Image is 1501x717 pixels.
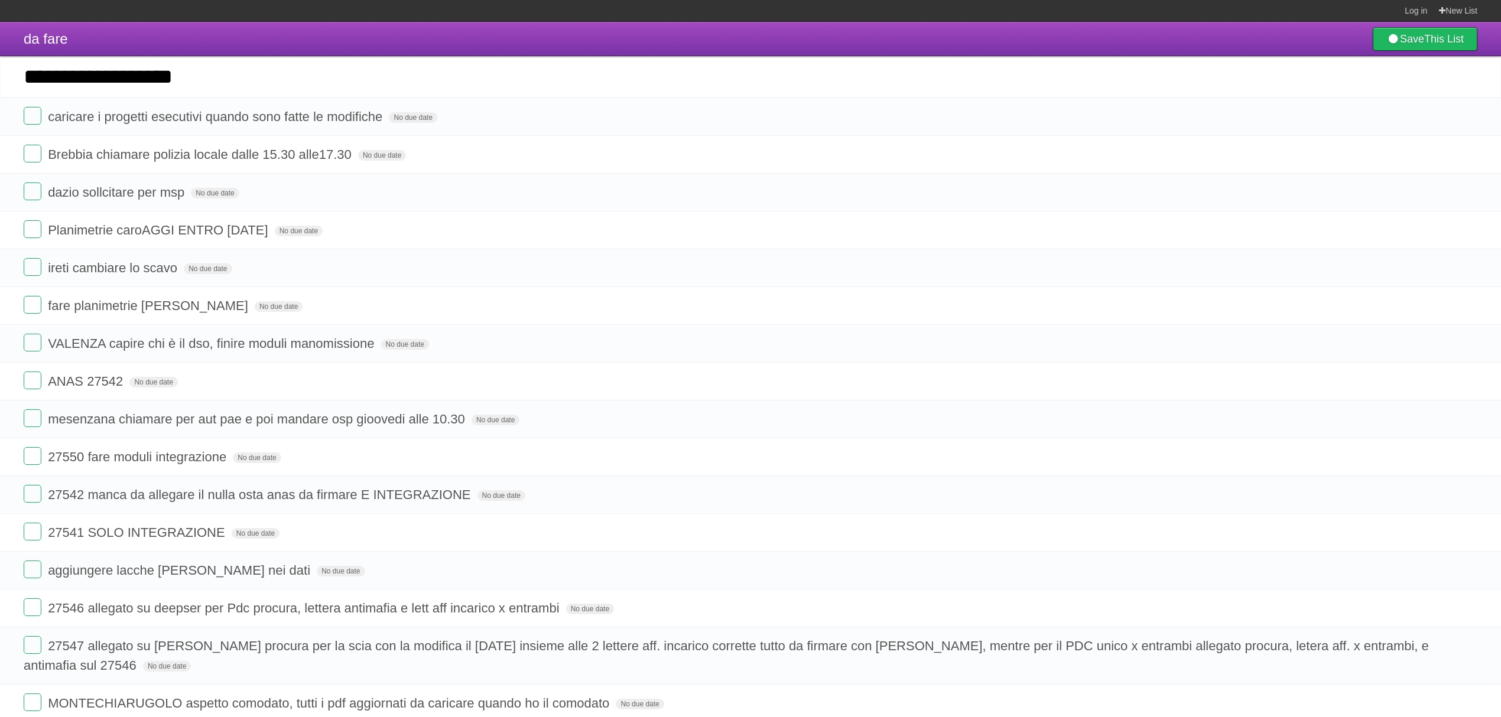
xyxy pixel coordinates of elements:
label: Done [24,220,41,238]
label: Done [24,107,41,125]
label: Done [24,523,41,540]
span: No due date [143,661,191,672]
span: No due date [255,301,303,312]
label: Done [24,598,41,616]
label: Done [24,693,41,711]
span: No due date [232,528,280,539]
span: No due date [566,604,614,614]
span: 27546 allegato su deepser per Pdc procura, lettera antimafia e lett aff incarico x entrambi [48,601,562,615]
span: No due date [381,339,429,350]
span: No due date [389,112,437,123]
label: Done [24,560,41,578]
label: Done [24,258,41,276]
span: fare planimetrie [PERSON_NAME] [48,298,251,313]
span: dazio sollcitare per msp [48,185,187,200]
span: ireti cambiare lo scavo [48,260,180,275]
label: Done [24,145,41,162]
label: Done [24,409,41,427]
b: This List [1424,33,1464,45]
span: No due date [233,452,281,463]
span: 27542 manca da allegare il nulla osta anas da firmare E INTEGRAZIONE [48,487,473,502]
span: 27550 fare moduli integrazione [48,449,229,464]
span: MONTECHIARUGOLO aspetto comodato, tutti i pdf aggiornati da caricare quando ho il comodato [48,696,612,711]
label: Done [24,371,41,389]
span: No due date [477,490,525,501]
span: Brebbia chiamare polizia locale dalle 15.30 alle17.30 [48,147,355,162]
span: mesenzana chiamare per aut pae e poi mandare osp gioovedi alle 10.30 [48,412,468,426]
span: VALENZA capire chi è il dso, finire moduli manomissione [48,336,377,351]
span: No due date [275,226,323,236]
span: 27541 SOLO INTEGRAZIONE [48,525,228,540]
a: SaveThis List [1373,27,1477,51]
span: No due date [317,566,365,576]
span: No due date [191,188,239,198]
span: aggiungere lacche [PERSON_NAME] nei dati [48,563,313,578]
span: No due date [472,415,519,425]
span: ANAS 27542 [48,374,126,389]
span: No due date [184,263,232,274]
label: Done [24,182,41,200]
label: Done [24,636,41,654]
label: Done [24,447,41,465]
label: Done [24,296,41,314]
label: Done [24,334,41,351]
span: No due date [616,699,664,709]
span: No due date [358,150,406,161]
span: Planimetrie caroAGGI ENTRO [DATE] [48,223,271,237]
span: 27547 allegato su [PERSON_NAME] procura per la scia con la modifica il [DATE] insieme alle 2 lett... [24,638,1429,673]
label: Done [24,485,41,503]
span: caricare i progetti esecutivi quando sono fatte le modifiche [48,109,385,124]
span: da fare [24,31,68,47]
span: No due date [129,377,177,387]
